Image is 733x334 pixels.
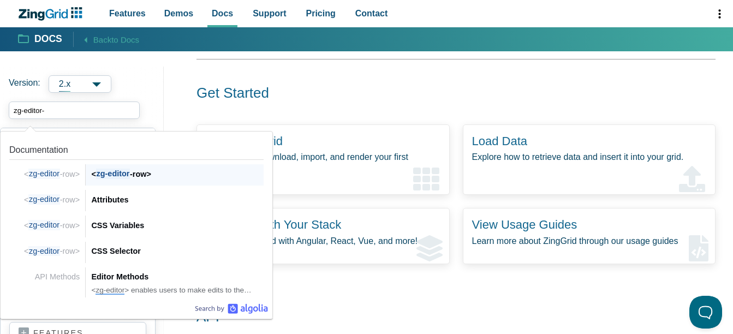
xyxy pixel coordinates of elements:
h2: API [183,308,702,326]
span: Version: [9,75,40,93]
span: Documentation [9,145,68,154]
span: zg-editor [96,286,124,295]
p: Integrate ZingGrid with Angular, React, Vue, and more! [206,234,440,248]
iframe: Help Scout Beacon - Open [689,296,722,329]
a: Link to the result [5,136,268,186]
div: CSS Variables [91,219,264,232]
span: < -row> [24,194,80,205]
span: Support [253,6,286,21]
a: Algolia [195,303,268,314]
span: Docs [212,6,233,21]
h2: Get Started [183,84,702,103]
div: Attributes [91,193,264,206]
div: Search by [195,303,268,314]
div: CSS Selector [91,244,264,258]
a: ZingChart Logo. Click to return to the homepage [17,7,88,21]
a: Backto Docs [73,32,139,46]
a: Integrate With Your Stack [206,218,341,231]
a: Load Data [472,134,528,148]
input: search input [9,102,140,119]
p: Explore how to retrieve data and insert it into your grid. [472,150,707,164]
span: Demos [164,6,193,21]
a: Docs [19,33,62,46]
a: View Usage Guides [472,218,577,231]
div: < > enables users to make edits to the… [91,286,264,295]
span: < -row> [24,220,80,230]
span: zg-editor [28,169,59,179]
a: Link to the result [5,211,268,237]
strong: Docs [34,34,62,44]
div: Editor Methods [91,270,264,283]
span: Features [109,6,146,21]
a: Link to the result [5,186,268,211]
span: Pricing [306,6,336,21]
span: < -row> [24,169,80,179]
div: < -row> [91,168,264,181]
label: Versions [9,75,155,93]
span: to Docs [111,35,139,44]
span: zg-editor [28,194,59,205]
a: Link to the result [5,237,268,263]
span: Contact [355,6,388,21]
span: < -row> [24,246,80,257]
span: zg-editor [96,169,130,179]
a: Link to the result [5,263,268,297]
span: zg-editor [28,220,59,230]
span: zg-editor [28,246,59,257]
p: Learn more about ZingGrid through our usage guides [472,234,707,248]
p: Learn how to download, import, and render your first ZingGrid. [206,150,440,179]
span: Back [93,33,139,46]
span: API Methods [35,272,80,281]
